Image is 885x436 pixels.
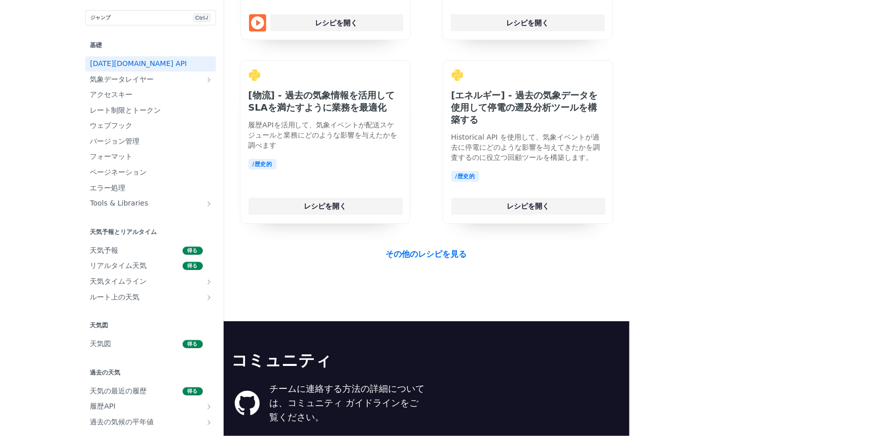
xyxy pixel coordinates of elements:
[85,181,216,196] a: エラー処理
[85,134,216,149] a: バージョン管理
[85,274,216,289] a: 天気タイムライン天気タイムラインのサブページを表示
[85,384,216,399] a: 天気の最近の履歴得る
[507,203,550,211] font: レシピを開く
[85,149,216,164] a: フォーマット
[90,75,154,83] font: 気象データレイヤー
[205,418,214,426] button: 過去の気候標準値のサブページを表示
[187,263,197,269] font: 得る
[187,341,197,347] font: 得る
[205,76,214,84] button: Show subpages for Weather Data Layers
[187,248,197,253] font: 得る
[90,106,161,114] font: レート制限とトークン
[455,173,475,180] font: /歴史的
[507,19,549,27] font: レシピを開く
[85,243,216,258] a: 天気予報得る
[195,15,208,21] font: Ctrl-/
[451,198,606,215] a: レシピを開く
[270,383,425,422] font: チームに連絡する方法の詳細については、コミュニティ ガイドラインをご覧ください。
[90,418,154,426] font: 過去の気候の平年値
[90,322,109,329] font: 天気図
[90,184,126,192] font: エラー処理
[205,278,214,286] button: 天気タイムラインのサブページを表示
[90,246,119,254] font: 天気予報
[90,387,147,395] font: 天気の最近の履歴
[90,59,187,68] font: [DATE][DOMAIN_NAME] API
[451,133,600,161] font: Historical API を使用して、気象イベントが過去に停電にどのような影響を与えてきたかを調査するのに役立つ回顧ツールを構築します。
[85,87,216,103] a: アクセスキー
[90,90,133,98] font: アクセスキー
[85,103,216,118] a: レート制限とトークン
[90,402,116,410] font: 履歴API
[90,168,147,176] font: ページネーション
[304,203,347,211] font: レシピを開く
[249,159,276,170] a: /歴史的
[386,248,467,260] a: その他のレシピを見る
[85,72,216,87] a: 気象データレイヤーShow subpages for Weather Data Layers
[249,198,403,215] a: レシピを開く
[90,340,112,348] font: 天気図
[253,161,272,167] font: /歴史的
[187,388,197,394] font: 得る
[85,415,216,430] a: 過去の気候の平年値過去の気候標準値のサブページを表示
[91,15,111,20] font: ジャンプ
[85,56,216,72] a: [DATE][DOMAIN_NAME] API
[90,42,102,49] font: 基礎
[90,369,121,376] font: 過去の天気
[315,19,358,27] font: レシピを開く
[386,249,467,259] font: その他のレシピを見る
[451,90,597,125] font: [エネルギー] - 過去の気象データを使用して停電の遡及分析ツールを構築する
[85,196,216,211] a: Tools & LibrariesShow subpages for Tools & Libraries
[90,277,147,285] font: 天気タイムライン
[90,228,157,236] font: 天気予報とリアルタイム
[90,293,140,301] font: ルート上の天気
[85,118,216,133] a: ウェブフック
[85,10,216,25] button: ジャンプCtrl-/
[90,152,133,160] font: フォーマット
[205,403,214,411] button: Historical APIのサブページを表示
[249,90,395,113] font: [物流] - 過去の気象情報を活用してSLAを満たすように業務を最適化
[90,261,147,270] font: リアルタイム天気
[90,137,140,145] font: バージョン管理
[451,14,605,31] a: レシピを開く
[85,165,216,180] a: ページネーション
[85,290,216,305] a: ルート上の天気ルート上の天気のサブページを表示
[205,199,214,208] button: Show subpages for Tools & Libraries
[249,121,398,149] font: 履歴APIを活用して、気象イベントが配送スケジュールと業務にどのような影響を与えたかを調べます
[270,14,403,31] a: レシピを開く
[205,293,214,301] button: ルート上の天気のサブページを表示
[451,171,479,182] a: /歴史的
[85,258,216,274] a: リアルタイム天気得る
[85,399,216,414] a: 履歴APIHistorical APIのサブページを表示
[90,121,133,129] font: ウェブフック
[232,351,332,370] font: コミュニティ
[85,337,216,352] a: 天気図得る
[90,198,203,209] span: Tools & Libraries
